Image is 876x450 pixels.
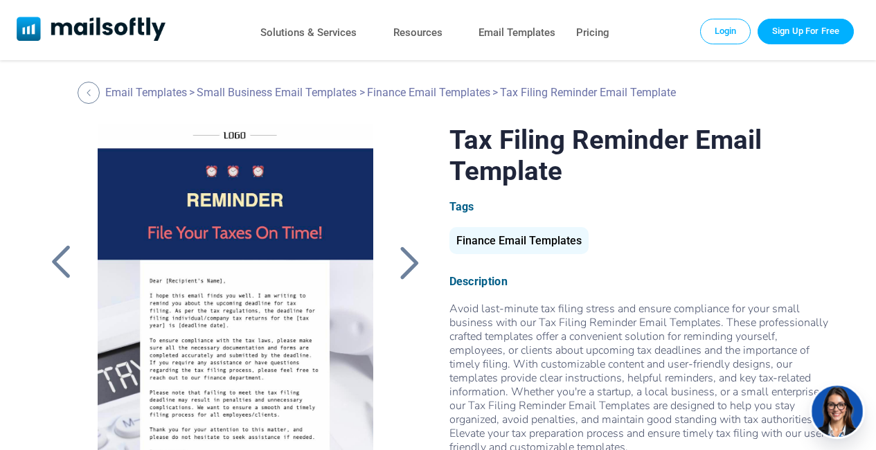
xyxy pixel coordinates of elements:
[367,86,490,99] a: Finance Email Templates
[479,23,555,43] a: Email Templates
[197,86,357,99] a: Small Business Email Templates
[260,23,357,43] a: Solutions & Services
[392,244,427,280] a: Back
[78,82,103,104] a: Back
[758,19,854,44] a: Trial
[393,23,443,43] a: Resources
[105,86,187,99] a: Email Templates
[449,124,832,186] h1: Tax Filing Reminder Email Template
[17,17,166,44] a: Mailsoftly
[700,19,751,44] a: Login
[449,227,589,254] div: Finance Email Templates
[44,244,78,280] a: Back
[576,23,609,43] a: Pricing
[449,240,589,246] a: Finance Email Templates
[449,200,832,213] div: Tags
[449,275,832,288] div: Description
